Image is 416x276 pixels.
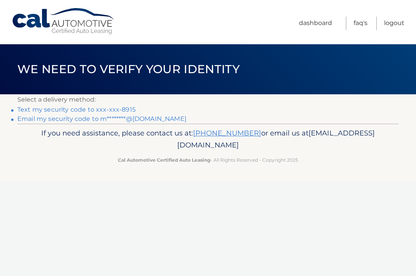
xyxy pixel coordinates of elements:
p: Select a delivery method: [17,94,399,105]
p: If you need assistance, please contact us at: or email us at [29,127,387,152]
a: Email my security code to m********@[DOMAIN_NAME] [17,115,186,122]
span: We need to verify your identity [17,62,240,76]
a: Logout [384,17,404,30]
strong: Cal Automotive Certified Auto Leasing [118,157,210,163]
p: - All Rights Reserved - Copyright 2025 [29,156,387,164]
a: Dashboard [299,17,332,30]
a: FAQ's [354,17,367,30]
a: [PHONE_NUMBER] [193,129,261,137]
a: Text my security code to xxx-xxx-8915 [17,106,136,113]
a: Cal Automotive [12,8,116,35]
